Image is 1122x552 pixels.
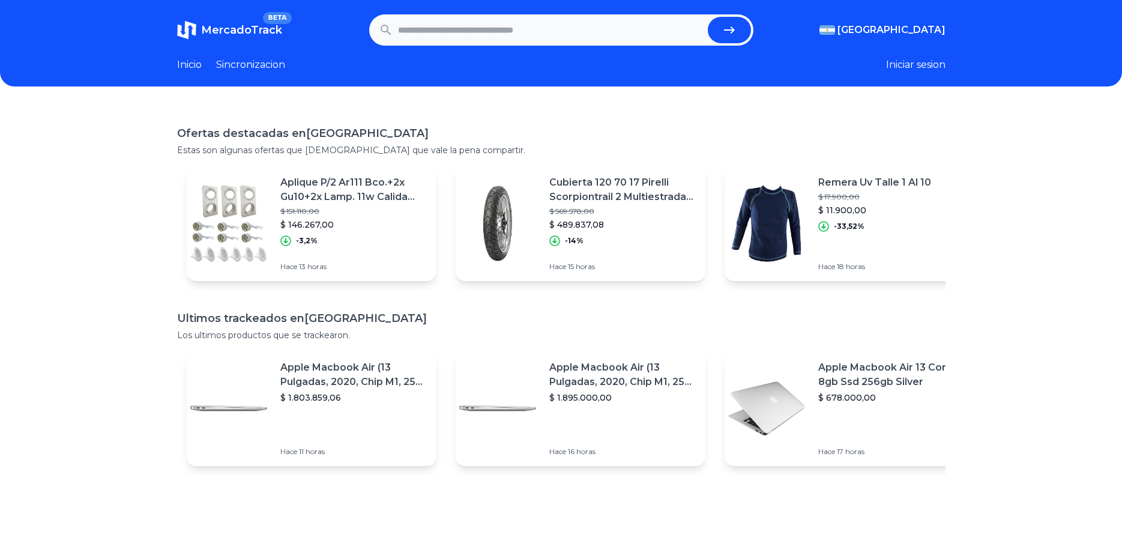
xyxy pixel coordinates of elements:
p: $ 146.267,00 [280,219,427,231]
p: -14% [565,236,584,246]
p: Hace 18 horas [818,262,931,271]
a: Featured imageApple Macbook Air (13 Pulgadas, 2020, Chip M1, 256 Gb De Ssd, 8 Gb De Ram) - Plata$... [456,351,705,466]
p: $ 1.803.859,06 [280,392,427,404]
h1: Ofertas destacadas en [GEOGRAPHIC_DATA] [177,125,946,142]
img: Featured image [456,366,540,450]
p: $ 11.900,00 [818,204,931,216]
p: Hace 17 horas [818,447,965,456]
p: Los ultimos productos que se trackearon. [177,329,946,341]
img: Argentina [819,25,835,35]
span: [GEOGRAPHIC_DATA] [837,23,946,37]
a: Featured imageAplique P/2 Ar111 Bco.+2x Gu10+2x Lamp. 11w Calida Pack X3$ 151.110,00$ 146.267,00-... [187,166,436,281]
p: Apple Macbook Air (13 Pulgadas, 2020, Chip M1, 256 Gb De Ssd, 8 Gb De Ram) - Plata [549,360,696,389]
img: Featured image [725,181,809,265]
button: [GEOGRAPHIC_DATA] [819,23,946,37]
a: MercadoTrackBETA [177,20,282,40]
p: -33,52% [834,222,864,231]
button: Iniciar sesion [886,58,946,72]
p: $ 151.110,00 [280,207,427,216]
h1: Ultimos trackeados en [GEOGRAPHIC_DATA] [177,310,946,327]
p: Apple Macbook Air (13 Pulgadas, 2020, Chip M1, 256 Gb De Ssd, 8 Gb De Ram) - Plata [280,360,427,389]
span: BETA [263,12,291,24]
a: Featured imageApple Macbook Air 13 Core I5 8gb Ssd 256gb Silver$ 678.000,00Hace 17 horas [725,351,974,466]
p: Estas son algunas ofertas que [DEMOGRAPHIC_DATA] que vale la pena compartir. [177,144,946,156]
p: $ 678.000,00 [818,392,965,404]
p: -3,2% [296,236,318,246]
a: Sincronizacion [216,58,285,72]
p: Apple Macbook Air 13 Core I5 8gb Ssd 256gb Silver [818,360,965,389]
p: $ 1.895.000,00 [549,392,696,404]
img: Featured image [187,366,271,450]
p: Cubierta 120 70 17 Pirelli Scorpiontrail 2 Multiestrada 1200 [549,175,696,204]
a: Featured imageRemera Uv Talle 1 Al 10$ 17.900,00$ 11.900,00-33,52%Hace 18 horas [725,166,974,281]
span: MercadoTrack [201,23,282,37]
p: Hace 13 horas [280,262,427,271]
p: Hace 11 horas [280,447,427,456]
p: $ 489.837,08 [549,219,696,231]
img: MercadoTrack [177,20,196,40]
p: Hace 16 horas [549,447,696,456]
img: Featured image [725,366,809,450]
img: Featured image [187,181,271,265]
p: Hace 15 horas [549,262,696,271]
img: Featured image [456,181,540,265]
p: Remera Uv Talle 1 Al 10 [818,175,931,190]
a: Featured imageCubierta 120 70 17 Pirelli Scorpiontrail 2 Multiestrada 1200$ 569.578,00$ 489.837,0... [456,166,705,281]
p: $ 569.578,00 [549,207,696,216]
a: Inicio [177,58,202,72]
p: $ 17.900,00 [818,192,931,202]
p: Aplique P/2 Ar111 Bco.+2x Gu10+2x Lamp. 11w Calida Pack X3 [280,175,427,204]
a: Featured imageApple Macbook Air (13 Pulgadas, 2020, Chip M1, 256 Gb De Ssd, 8 Gb De Ram) - Plata$... [187,351,436,466]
